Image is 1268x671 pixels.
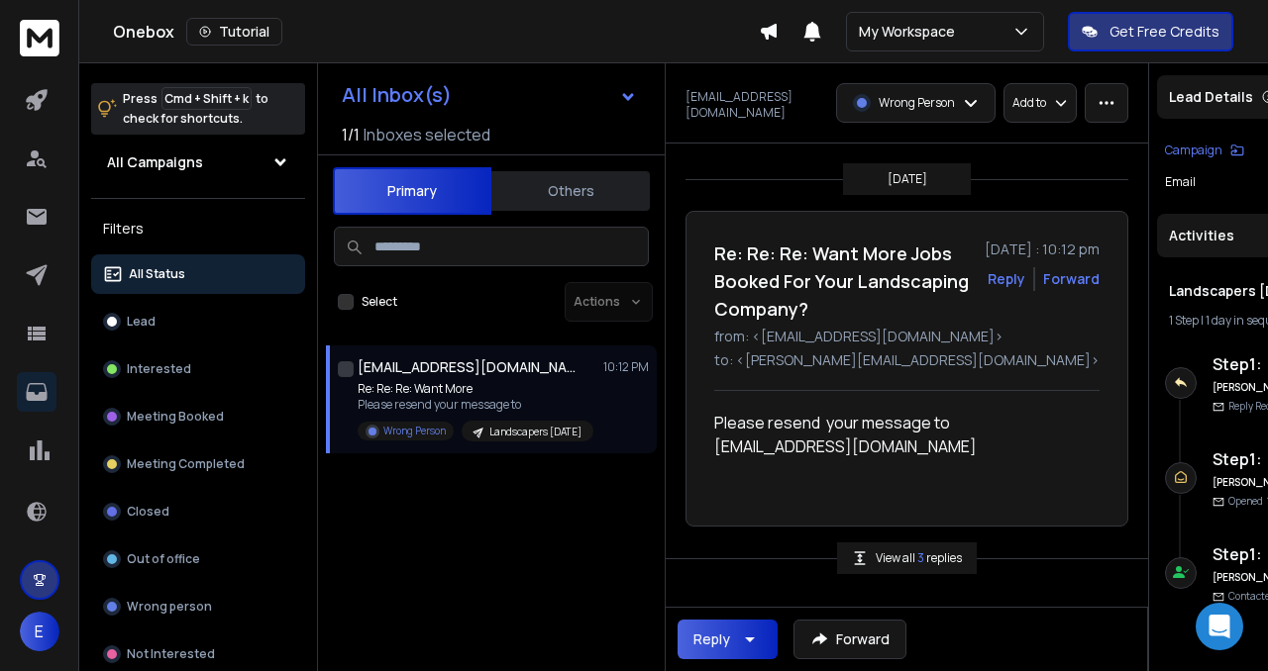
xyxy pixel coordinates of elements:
[888,171,927,187] p: [DATE]
[603,359,649,375] p: 10:12 PM
[91,143,305,182] button: All Campaigns
[1196,603,1243,650] div: Open Intercom Messenger
[364,123,490,146] h3: Inboxes selected
[917,549,926,566] span: 3
[491,169,650,213] button: Others
[362,294,397,310] label: Select
[127,599,212,615] p: Wrong person
[91,302,305,341] button: Lead
[127,504,169,520] p: Closed
[879,95,955,111] p: Wrong Person
[127,551,200,567] p: Out of office
[20,612,59,651] button: E
[1012,95,1046,111] p: Add to
[129,266,185,282] p: All Status
[333,167,491,215] button: Primary
[91,254,305,294] button: All Status
[342,85,452,105] h1: All Inbox(s)
[1169,87,1253,107] p: Lead Details
[127,409,224,425] p: Meeting Booked
[714,240,973,323] h1: Re: Re: Re: Want More Jobs Booked For Your Landscaping Company?
[127,456,245,472] p: Meeting Completed
[859,22,963,42] p: My Workspace
[876,550,962,566] p: View all replies
[358,357,576,377] h1: [EMAIL_ADDRESS][DOMAIN_NAME]
[489,425,581,439] p: Landscapers [DATE]
[714,411,1100,498] div: Please resend your message to [EMAIL_ADDRESS][DOMAIN_NAME]
[1165,174,1196,190] p: Email
[714,350,1100,370] p: to: <[PERSON_NAME][EMAIL_ADDRESS][DOMAIN_NAME]>
[1043,269,1100,289] div: Forward
[127,646,215,662] p: Not Interested
[1109,22,1219,42] p: Get Free Credits
[91,492,305,531] button: Closed
[693,629,730,649] div: Reply
[686,89,824,121] p: [EMAIL_ADDRESS][DOMAIN_NAME]
[714,327,1100,346] p: from: <[EMAIL_ADDRESS][DOMAIN_NAME]>
[91,349,305,389] button: Interested
[326,75,653,115] button: All Inbox(s)
[988,269,1025,289] button: Reply
[1165,143,1244,158] button: Campaign
[91,587,305,626] button: Wrong person
[358,381,593,397] p: Re: Re: Re: Want More
[1169,312,1199,329] span: 1 Step
[91,397,305,436] button: Meeting Booked
[161,87,252,110] span: Cmd + Shift + k
[127,361,191,377] p: Interested
[358,397,593,413] p: Please resend your message to
[186,18,282,46] button: Tutorial
[123,89,268,129] p: Press to check for shortcuts.
[1165,143,1222,158] p: Campaign
[342,123,360,146] span: 1 / 1
[383,424,446,438] p: Wrong Person
[678,620,778,659] button: Reply
[1068,12,1233,51] button: Get Free Credits
[107,152,203,172] h1: All Campaigns
[91,539,305,579] button: Out of office
[793,620,906,659] button: Forward
[91,215,305,242] h3: Filters
[127,314,156,330] p: Lead
[985,240,1100,259] p: [DATE] : 10:12 pm
[91,444,305,484] button: Meeting Completed
[113,18,759,46] div: Onebox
